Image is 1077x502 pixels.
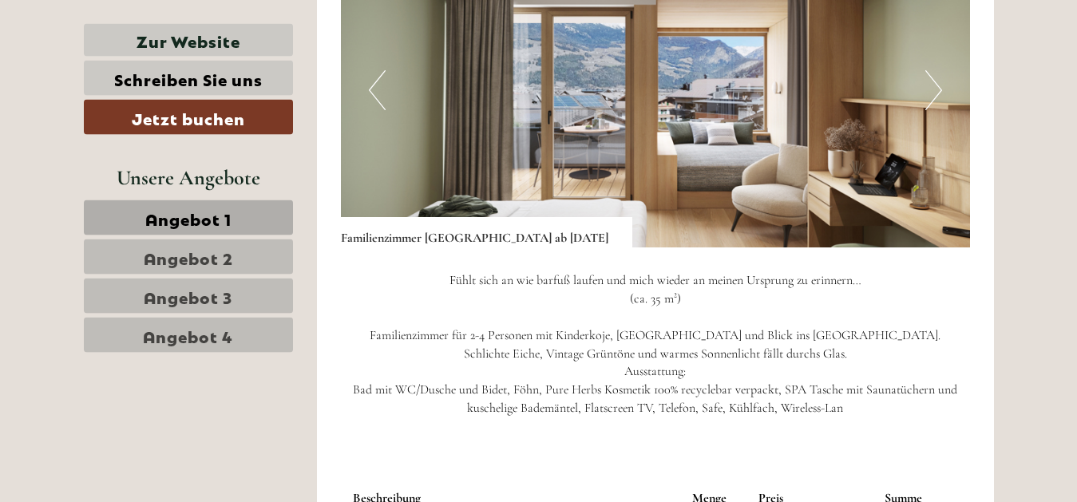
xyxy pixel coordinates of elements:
small: 09:43 [24,77,227,89]
a: Schreiben Sie uns [84,61,293,96]
div: Mittwoch [271,12,358,39]
div: Familienzimmer [GEOGRAPHIC_DATA] ab [DATE] [341,217,632,247]
span: Angebot 1 [145,207,232,229]
button: Senden [517,413,629,449]
div: Unsere Angebote [84,163,293,192]
div: Guten Tag, wie können wir Ihnen helfen? [12,43,235,92]
p: Fühlt sich an wie barfuß laufen und mich wieder an meinen Ursprung zu erinnern… (ca. 35 m²) Famil... [341,271,970,417]
button: Previous [369,70,386,110]
a: Zur Website [84,24,293,57]
span: Angebot 3 [144,285,232,307]
button: Next [925,70,942,110]
span: Angebot 2 [144,246,233,268]
div: [GEOGRAPHIC_DATA] [24,46,227,59]
span: Angebot 4 [143,324,233,346]
a: Jetzt buchen [84,100,293,135]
